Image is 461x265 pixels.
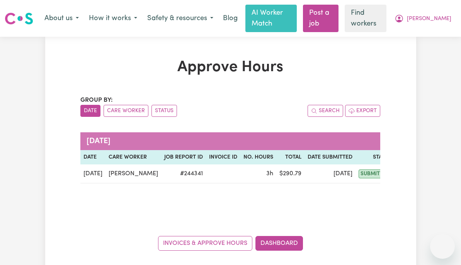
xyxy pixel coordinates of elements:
td: [DATE] [304,165,356,183]
span: Group by: [80,97,113,103]
td: # 244341 [161,165,206,183]
caption: [DATE] [80,132,431,150]
th: Date Submitted [304,150,356,165]
th: Care worker [105,150,161,165]
iframe: Button to launch messaging window [430,234,455,259]
span: 3 hours [266,171,273,177]
a: Careseekers logo [5,10,33,27]
a: Blog [218,10,242,27]
td: [DATE] [80,165,105,183]
th: Job Report ID [161,150,206,165]
button: About us [39,10,84,27]
span: submitted [359,169,392,178]
button: sort invoices by paid status [151,105,177,117]
button: Search [308,105,343,117]
th: Date [80,150,105,165]
img: Careseekers logo [5,12,33,26]
a: Find workers [345,5,386,32]
td: [PERSON_NAME] [105,165,161,183]
a: Dashboard [255,236,303,251]
th: Status [356,150,395,165]
th: Total [276,150,304,165]
button: sort invoices by date [80,105,100,117]
button: Safety & resources [142,10,218,27]
th: Invoice ID [206,150,240,165]
h1: Approve Hours [80,58,380,77]
button: My Account [390,10,456,27]
a: Post a job [303,5,339,32]
a: Invoices & Approve Hours [158,236,252,251]
button: How it works [84,10,142,27]
button: sort invoices by care worker [104,105,148,117]
th: No. Hours [240,150,276,165]
button: Export [345,105,380,117]
a: AI Worker Match [245,5,297,32]
td: $ 290.79 [276,165,304,183]
span: [PERSON_NAME] [407,15,451,23]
